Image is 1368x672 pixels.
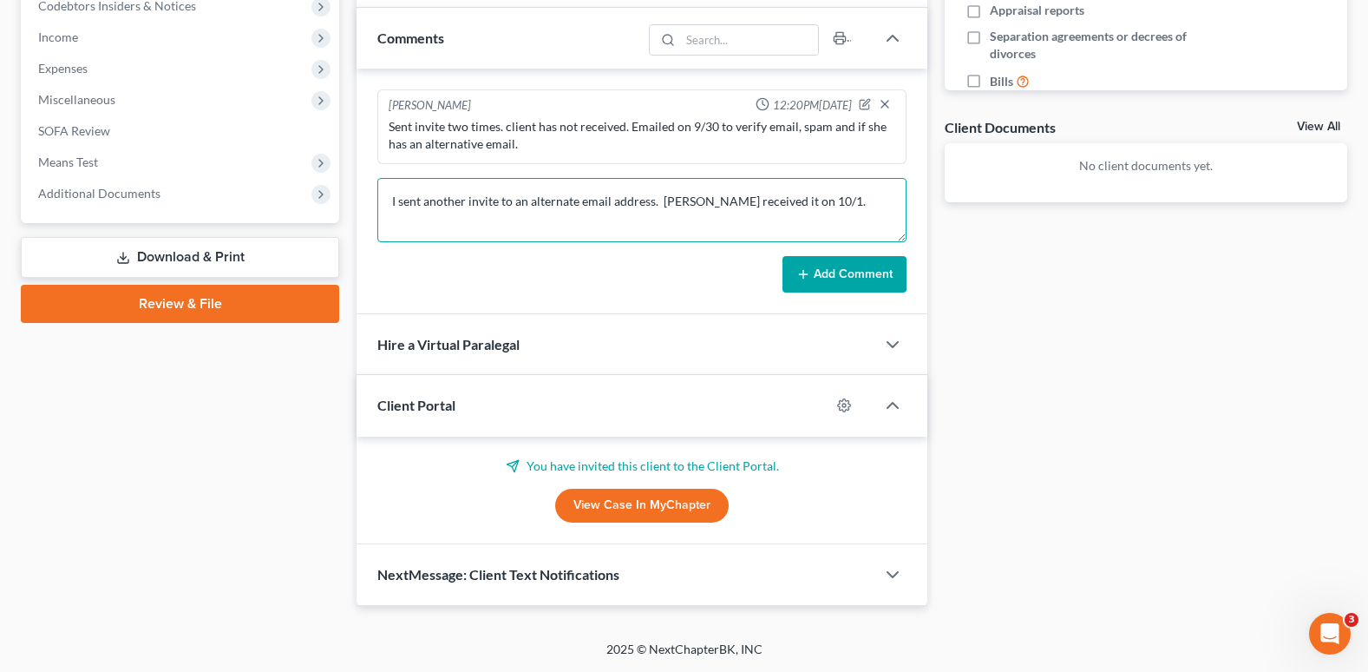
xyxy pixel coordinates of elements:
[1297,121,1340,133] a: View All
[990,73,1013,90] span: Bills
[959,157,1333,175] p: No client documents yet.
[555,489,729,524] a: View Case in MyChapter
[38,30,78,44] span: Income
[38,155,98,169] span: Means Test
[389,118,895,153] div: Sent invite two times. client has not received. Emailed on 9/30 to verify email, spam and if she ...
[680,25,818,55] input: Search...
[773,97,852,114] span: 12:20PM[DATE]
[21,237,339,278] a: Download & Print
[38,186,160,201] span: Additional Documents
[990,28,1232,63] span: Separation agreements or decrees of divorces
[377,458,907,475] p: You have invited this client to the Client Portal.
[38,61,88,76] span: Expenses
[21,285,339,323] a: Review & File
[389,97,471,115] div: [PERSON_NAME]
[1309,613,1351,655] iframe: Intercom live chat
[782,256,907,293] button: Add Comment
[38,92,115,107] span: Miscellaneous
[377,30,444,46] span: Comments
[990,2,1084,19] span: Appraisal reports
[190,641,1179,672] div: 2025 © NextChapterBK, INC
[945,118,1056,136] div: Client Documents
[377,397,455,413] span: Client Portal
[24,115,339,147] a: SOFA Review
[377,566,619,583] span: NextMessage: Client Text Notifications
[1345,613,1358,627] span: 3
[38,123,110,138] span: SOFA Review
[377,336,520,352] span: Hire a Virtual Paralegal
